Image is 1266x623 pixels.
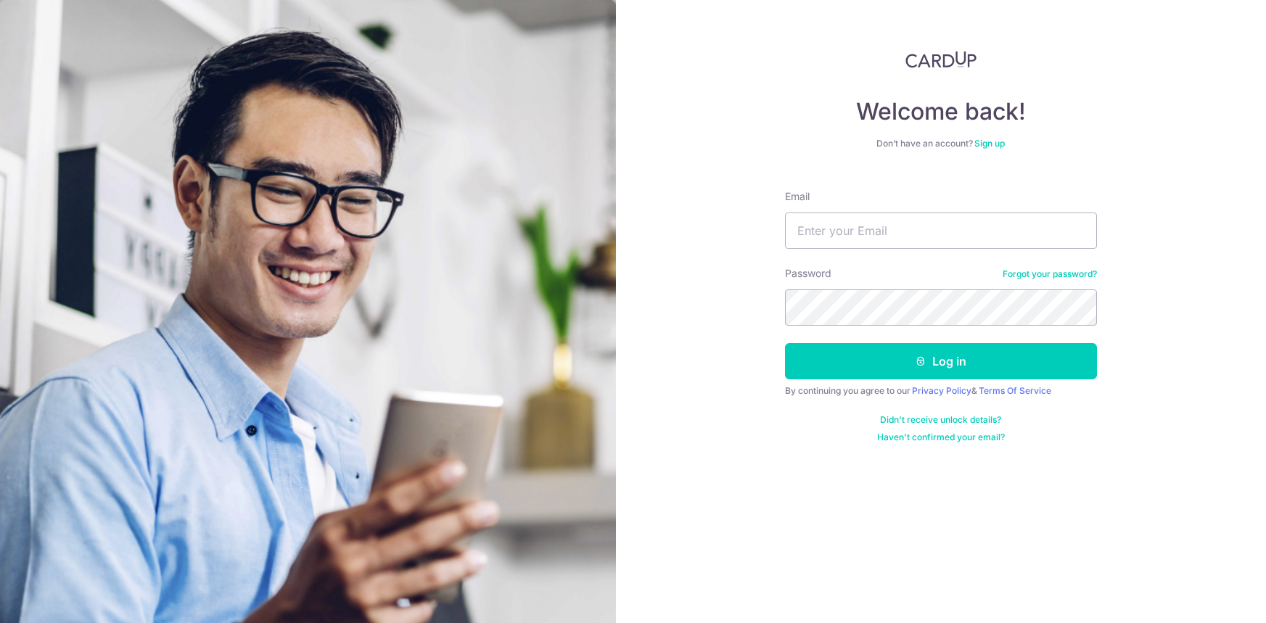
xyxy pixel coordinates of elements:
div: By continuing you agree to our & [785,385,1097,397]
label: Password [785,266,831,281]
img: CardUp Logo [905,51,977,68]
a: Haven't confirmed your email? [877,432,1005,443]
input: Enter your Email [785,213,1097,249]
div: Don’t have an account? [785,138,1097,149]
label: Email [785,189,810,204]
a: Didn't receive unlock details? [880,414,1001,426]
a: Terms Of Service [979,385,1051,396]
button: Log in [785,343,1097,379]
a: Sign up [974,138,1005,149]
a: Forgot your password? [1003,268,1097,280]
a: Privacy Policy [912,385,971,396]
h4: Welcome back! [785,97,1097,126]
